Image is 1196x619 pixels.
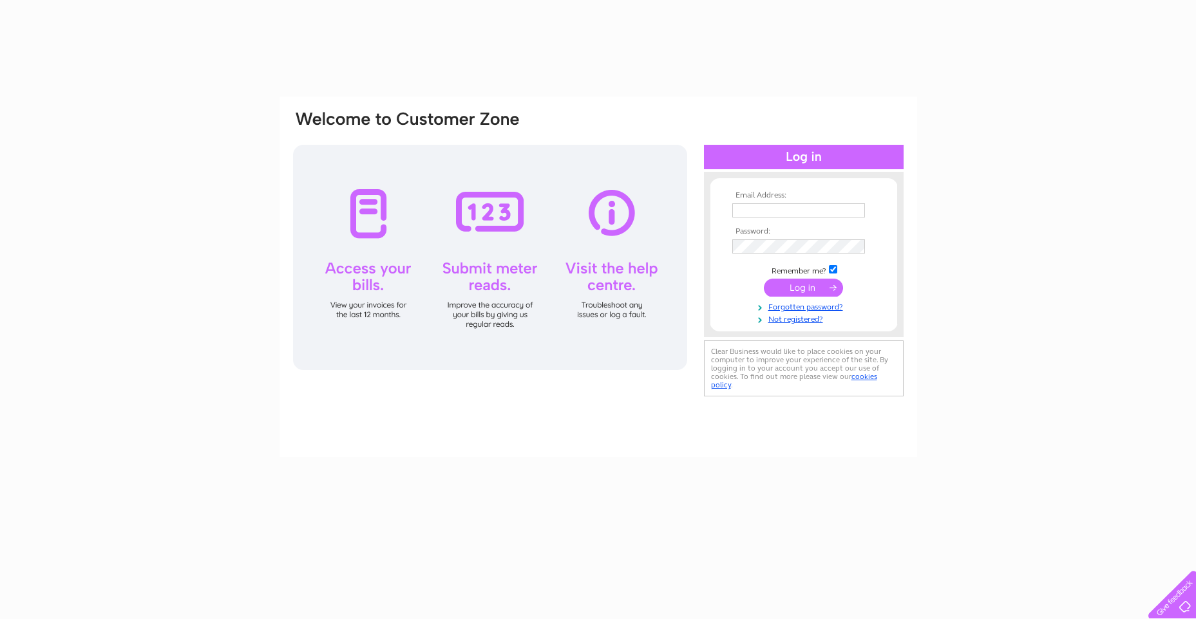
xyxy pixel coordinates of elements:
[764,279,843,297] input: Submit
[729,263,878,276] td: Remember me?
[732,300,878,312] a: Forgotten password?
[732,312,878,324] a: Not registered?
[711,372,877,389] a: cookies policy
[729,227,878,236] th: Password:
[704,340,904,396] div: Clear Business would like to place cookies on your computer to improve your experience of the sit...
[729,191,878,200] th: Email Address:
